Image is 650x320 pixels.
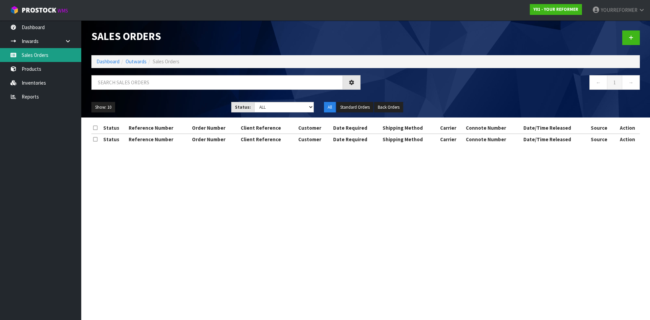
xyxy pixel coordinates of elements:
h1: Sales Orders [91,30,361,42]
th: Connote Number [464,134,522,145]
span: ProStock [22,6,56,15]
th: Client Reference [239,123,297,133]
small: WMS [58,7,68,14]
a: Outwards [126,58,147,65]
th: Customer [297,134,331,145]
button: Standard Orders [337,102,373,113]
th: Carrier [438,134,464,145]
th: Order Number [190,123,239,133]
img: cube-alt.png [10,6,19,14]
th: Date/Time Released [522,134,589,145]
th: Reference Number [127,134,190,145]
th: Order Number [190,134,239,145]
th: Date/Time Released [522,123,589,133]
th: Connote Number [464,123,522,133]
span: YOURREFORMER [601,7,637,13]
th: Shipping Method [381,134,438,145]
a: 1 [607,75,622,90]
a: Dashboard [96,58,120,65]
th: Carrier [438,123,464,133]
th: Status [102,123,127,133]
th: Action [615,134,640,145]
strong: Status: [235,104,251,110]
nav: Page navigation [371,75,640,92]
th: Source [589,134,615,145]
a: ← [589,75,607,90]
th: Client Reference [239,134,297,145]
th: Source [589,123,615,133]
th: Shipping Method [381,123,438,133]
strong: Y01 - YOUR REFORMER [534,6,578,12]
th: Date Required [331,123,381,133]
th: Customer [297,123,331,133]
th: Date Required [331,134,381,145]
a: → [622,75,640,90]
th: Action [615,123,640,133]
button: Back Orders [374,102,403,113]
button: Show: 10 [91,102,115,113]
span: Sales Orders [153,58,179,65]
th: Status [102,134,127,145]
button: All [324,102,336,113]
th: Reference Number [127,123,190,133]
input: Search sales orders [91,75,343,90]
